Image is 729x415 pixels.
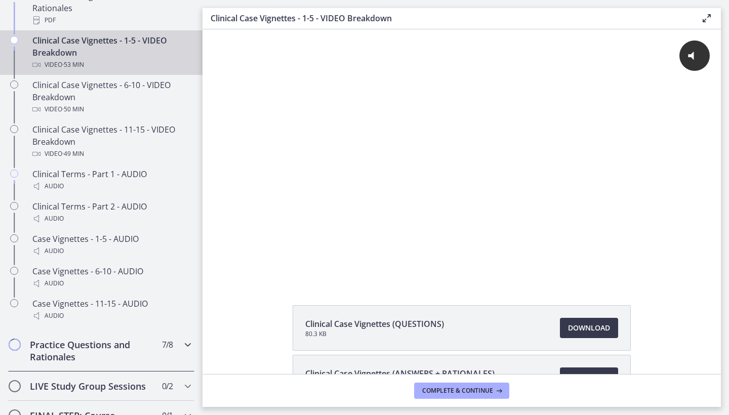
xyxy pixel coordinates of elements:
[32,180,190,192] div: Audio
[305,318,444,330] span: Clinical Case Vignettes (QUESTIONS)
[32,213,190,225] div: Audio
[32,310,190,322] div: Audio
[162,339,173,351] span: 7 / 8
[422,387,493,395] span: Complete & continue
[202,29,721,282] iframe: Video Lesson
[560,318,618,338] a: Download
[568,322,610,334] span: Download
[32,277,190,289] div: Audio
[32,59,190,71] div: Video
[305,367,495,380] span: Clinical Case Vignettes (ANSWERS + RATIONALES)
[32,34,190,71] div: Clinical Case Vignettes - 1-5 - VIDEO Breakdown
[32,14,190,26] div: PDF
[32,148,190,160] div: Video
[32,265,190,289] div: Case Vignettes - 6-10 - AUDIO
[62,103,84,115] span: · 50 min
[32,245,190,257] div: Audio
[32,200,190,225] div: Clinical Terms - Part 2 - AUDIO
[32,233,190,257] div: Case Vignettes - 1-5 - AUDIO
[32,298,190,322] div: Case Vignettes - 11-15 - AUDIO
[32,168,190,192] div: Clinical Terms - Part 1 - AUDIO
[414,383,509,399] button: Complete & continue
[32,103,190,115] div: Video
[62,148,84,160] span: · 49 min
[30,380,153,392] h2: LIVE Study Group Sessions
[568,371,610,384] span: Download
[305,330,444,338] span: 80.3 KB
[560,367,618,388] a: Download
[32,123,190,160] div: Clinical Case Vignettes - 11-15 - VIDEO Breakdown
[30,339,153,363] h2: Practice Questions and Rationales
[211,12,684,24] h3: Clinical Case Vignettes - 1-5 - VIDEO Breakdown
[32,79,190,115] div: Clinical Case Vignettes - 6-10 - VIDEO Breakdown
[162,380,173,392] span: 0 / 2
[62,59,84,71] span: · 53 min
